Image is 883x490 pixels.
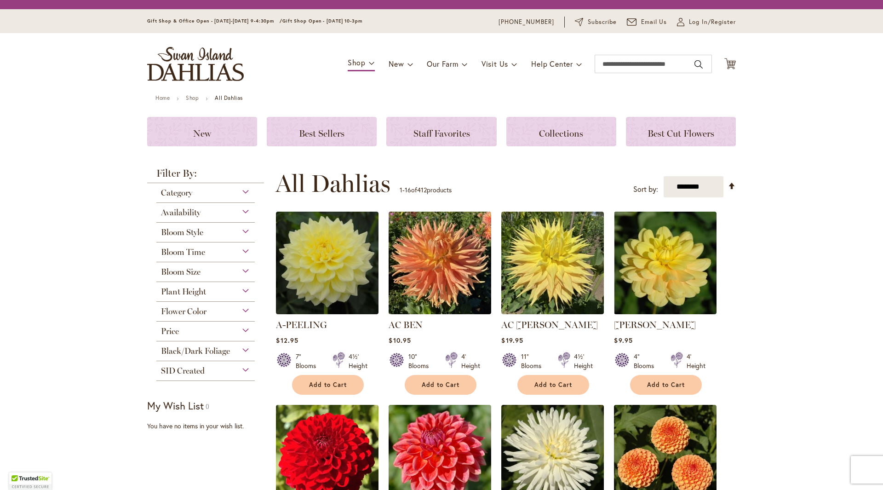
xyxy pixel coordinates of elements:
span: Add to Cart [309,381,347,389]
span: Email Us [641,17,667,27]
div: 4½' Height [574,352,593,370]
label: Sort by: [633,181,658,198]
span: Best Cut Flowers [648,128,714,139]
button: Add to Cart [292,375,364,395]
span: New [389,59,404,69]
a: New [147,117,257,146]
strong: My Wish List [147,399,204,412]
a: AC BEN [389,307,491,316]
img: AC Jeri [501,212,604,314]
a: Shop [186,94,199,101]
div: 7" Blooms [296,352,321,370]
a: AHOY MATEY [614,307,717,316]
div: TrustedSite Certified [9,473,52,490]
span: Staff Favorites [413,128,470,139]
a: Best Sellers [267,117,377,146]
span: Gift Shop Open - [DATE] 10-3pm [282,18,362,24]
a: Subscribe [575,17,617,27]
span: Black/Dark Foliage [161,346,230,356]
a: Staff Favorites [386,117,496,146]
span: Shop [348,58,366,67]
span: Gift Shop & Office Open - [DATE]-[DATE] 9-4:30pm / [147,18,282,24]
a: Collections [506,117,616,146]
span: Subscribe [588,17,617,27]
span: $9.95 [614,336,632,345]
button: Search [694,57,703,72]
div: 4' Height [461,352,480,370]
span: Add to Cart [647,381,685,389]
img: AC BEN [389,212,491,314]
a: [PHONE_NUMBER] [499,17,554,27]
div: 11" Blooms [521,352,547,370]
div: 10" Blooms [408,352,434,370]
a: store logo [147,47,244,81]
span: Flower Color [161,306,206,317]
span: Add to Cart [422,381,459,389]
strong: All Dahlias [215,94,243,101]
a: AC [PERSON_NAME] [501,319,598,330]
span: 412 [417,185,427,194]
span: Bloom Time [161,247,205,257]
a: Log In/Register [677,17,736,27]
span: Price [161,326,179,336]
div: 4½' Height [349,352,367,370]
span: Visit Us [482,59,508,69]
button: Add to Cart [405,375,476,395]
strong: Filter By: [147,168,264,183]
p: - of products [400,183,452,197]
span: Log In/Register [689,17,736,27]
span: SID Created [161,366,205,376]
span: Bloom Style [161,227,203,237]
div: 4" Blooms [634,352,659,370]
span: Our Farm [427,59,458,69]
span: 1 [400,185,402,194]
span: Bloom Size [161,267,201,277]
span: New [193,128,211,139]
a: AC Jeri [501,307,604,316]
span: Availability [161,208,201,218]
button: Add to Cart [517,375,589,395]
div: 4' Height [687,352,705,370]
span: Add to Cart [534,381,572,389]
span: Plant Height [161,287,206,297]
span: $12.95 [276,336,298,345]
span: Help Center [531,59,573,69]
a: A-PEELING [276,319,327,330]
span: $19.95 [501,336,523,345]
div: You have no items in your wish list. [147,421,270,431]
span: Best Sellers [299,128,344,139]
span: Collections [539,128,583,139]
span: $10.95 [389,336,411,345]
a: Best Cut Flowers [626,117,736,146]
span: Category [161,188,192,198]
img: A-Peeling [276,212,378,314]
a: [PERSON_NAME] [614,319,696,330]
a: Email Us [627,17,667,27]
span: All Dahlias [275,170,390,197]
a: AC BEN [389,319,423,330]
img: AHOY MATEY [614,212,717,314]
span: 16 [405,185,411,194]
a: A-Peeling [276,307,378,316]
a: Home [155,94,170,101]
button: Add to Cart [630,375,702,395]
